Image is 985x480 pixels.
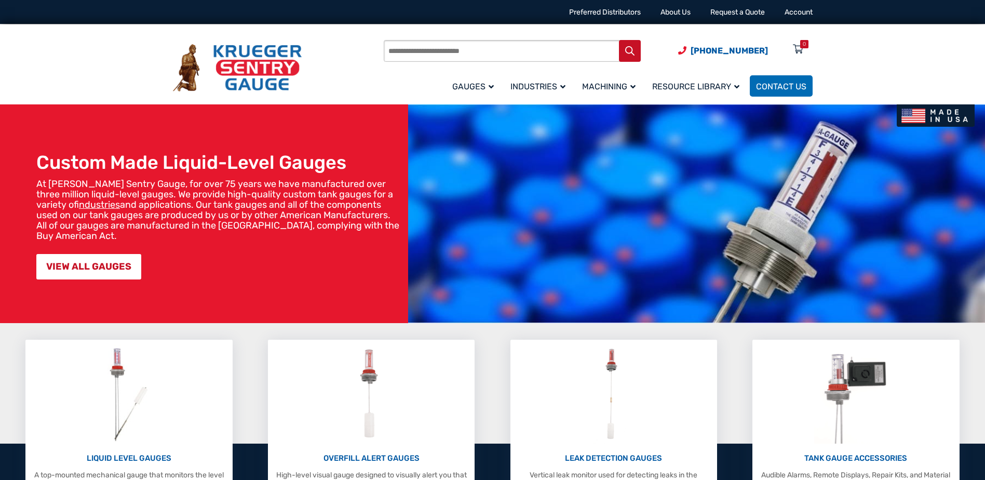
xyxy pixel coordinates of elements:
[756,82,806,91] span: Contact Us
[31,452,227,464] p: LIQUID LEVEL GAUGES
[660,8,691,17] a: About Us
[576,74,646,98] a: Machining
[273,452,469,464] p: OVERFILL ALERT GAUGES
[678,44,768,57] a: Phone Number (920) 434-8860
[710,8,765,17] a: Request a Quote
[36,254,141,279] a: VIEW ALL GAUGES
[691,46,768,56] span: [PHONE_NUMBER]
[803,40,806,48] div: 0
[36,151,403,174] h1: Custom Made Liquid-Level Gauges
[785,8,813,17] a: Account
[897,104,975,127] img: Made In USA
[516,452,712,464] p: LEAK DETECTION GAUGES
[446,74,504,98] a: Gauges
[79,199,120,210] a: industries
[582,82,636,91] span: Machining
[646,74,750,98] a: Resource Library
[101,345,156,444] img: Liquid Level Gauges
[173,44,302,92] img: Krueger Sentry Gauge
[569,8,641,17] a: Preferred Distributors
[348,345,395,444] img: Overfill Alert Gauges
[504,74,576,98] a: Industries
[510,82,565,91] span: Industries
[452,82,494,91] span: Gauges
[750,75,813,97] a: Contact Us
[814,345,898,444] img: Tank Gauge Accessories
[758,452,954,464] p: TANK GAUGE ACCESSORIES
[593,345,634,444] img: Leak Detection Gauges
[652,82,739,91] span: Resource Library
[36,179,403,241] p: At [PERSON_NAME] Sentry Gauge, for over 75 years we have manufactured over three million liquid-l...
